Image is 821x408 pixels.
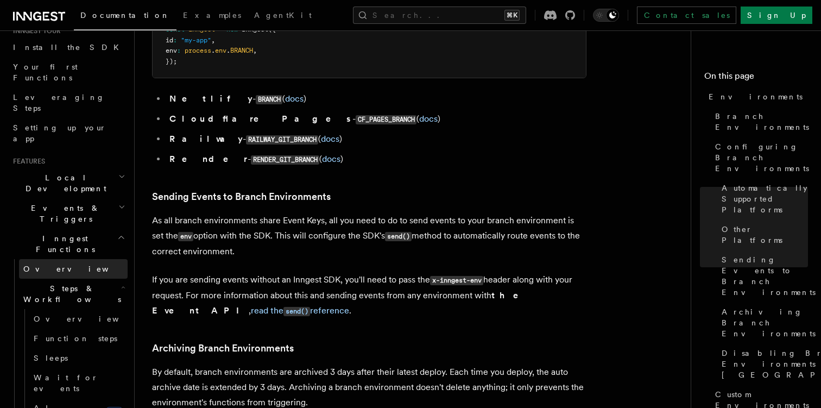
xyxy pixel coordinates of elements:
[722,183,808,215] span: Automatically Supported Platforms
[322,154,340,164] a: docs
[722,254,816,298] span: Sending Events to Branch Environments
[19,259,128,279] a: Overview
[717,343,808,385] a: Disabling Branch Environments in [GEOGRAPHIC_DATA]
[704,70,808,87] h4: On this page
[23,265,135,273] span: Overview
[254,11,312,20] span: AgentKit
[9,168,128,198] button: Local Development
[717,178,808,219] a: Automatically Supported Platforms
[176,3,248,29] a: Examples
[9,229,128,259] button: Inngest Functions
[356,115,416,124] code: CF_PAGES_BRANCH
[9,87,128,118] a: Leveraging Steps
[717,250,808,302] a: Sending Events to Branch Environments
[166,47,177,54] span: env
[152,189,331,204] a: Sending Events to Branch Environments
[9,157,45,166] span: Features
[19,279,128,309] button: Steps & Workflows
[13,93,105,112] span: Leveraging Steps
[34,334,117,343] span: Function steps
[181,36,211,44] span: "my-app"
[177,47,181,54] span: :
[321,134,339,144] a: docs
[34,315,146,323] span: Overview
[185,47,211,54] span: process
[246,135,318,145] code: RAILWAY_GIT_BRANCH
[385,232,412,241] code: send()
[152,341,294,356] a: Archiving Branch Environments
[169,114,352,124] strong: Cloudflare Pages
[183,11,241,20] span: Examples
[166,111,586,127] li: - ( )
[709,91,803,102] span: Environments
[173,36,177,44] span: :
[253,47,257,54] span: ,
[152,272,586,319] p: If you are sending events without an Inngest SDK, you'll need to pass the header along with your ...
[13,123,106,143] span: Setting up your app
[711,106,808,137] a: Branch Environments
[166,36,173,44] span: id
[29,368,128,398] a: Wait for events
[29,329,128,348] a: Function steps
[230,47,253,54] span: BRANCH
[74,3,176,30] a: Documentation
[722,224,808,246] span: Other Platforms
[704,87,808,106] a: Environments
[166,131,586,147] li: - ( )
[34,373,98,393] span: Wait for events
[169,154,248,164] strong: Render
[152,213,586,259] p: As all branch environments share Event Keys, all you need to do to send events to your branch env...
[166,152,586,167] li: - ( )
[169,134,243,144] strong: Railway
[419,114,438,124] a: docs
[226,47,230,54] span: .
[211,47,215,54] span: .
[178,232,193,241] code: env
[353,7,526,24] button: Search...⌘K
[19,283,121,305] span: Steps & Workflows
[251,305,349,316] a: read thesend()reference
[29,309,128,329] a: Overview
[9,27,61,35] span: Inngest tour
[9,37,128,57] a: Install the SDK
[717,219,808,250] a: Other Platforms
[593,9,619,22] button: Toggle dark mode
[80,11,170,20] span: Documentation
[169,93,252,104] strong: Netlify
[9,118,128,148] a: Setting up your app
[9,198,128,229] button: Events & Triggers
[34,354,68,362] span: Sleeps
[722,306,816,339] span: Archiving Branch Environments
[13,43,125,52] span: Install the SDK
[711,137,808,178] a: Configuring Branch Environments
[215,47,226,54] span: env
[9,172,118,194] span: Local Development
[9,57,128,87] a: Your first Functions
[283,307,310,316] code: send()
[285,93,304,104] a: docs
[211,36,215,44] span: ,
[504,10,520,21] kbd: ⌘K
[9,233,117,255] span: Inngest Functions
[13,62,78,82] span: Your first Functions
[741,7,812,24] a: Sign Up
[166,91,586,107] li: - ( )
[166,58,177,65] span: });
[256,95,282,104] code: BRANCH
[430,276,483,285] code: x-inngest-env
[715,141,809,174] span: Configuring Branch Environments
[251,155,319,165] code: RENDER_GIT_BRANCH
[248,3,318,29] a: AgentKit
[715,111,809,133] span: Branch Environments
[637,7,736,24] a: Contact sales
[29,348,128,368] a: Sleeps
[9,203,118,224] span: Events & Triggers
[717,302,808,343] a: Archiving Branch Environments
